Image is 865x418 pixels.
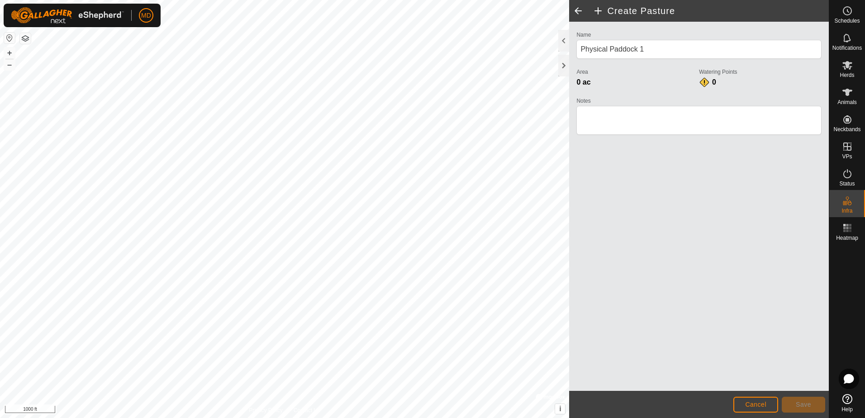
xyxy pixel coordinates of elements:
label: Notes [576,97,822,105]
button: Map Layers [20,33,31,44]
a: Help [829,390,865,416]
img: Gallagher Logo [11,7,124,24]
span: Infra [841,208,852,214]
span: 0 ac [576,78,590,86]
span: MD [141,11,151,20]
span: Cancel [745,401,766,408]
h2: Create Pasture [593,5,829,16]
span: Animals [837,100,857,105]
span: Herds [840,72,854,78]
button: Cancel [733,397,778,413]
span: Heatmap [836,235,858,241]
button: – [4,59,15,70]
span: Status [839,181,855,186]
span: Help [841,407,853,412]
span: VPs [842,154,852,159]
button: Reset Map [4,33,15,43]
button: + [4,47,15,58]
span: Save [796,401,811,408]
span: 0 [712,78,716,86]
span: Schedules [834,18,860,24]
label: Name [576,31,822,39]
button: i [555,404,565,414]
label: Watering Points [699,68,822,76]
button: Save [782,397,825,413]
a: Privacy Policy [249,406,283,414]
span: Neckbands [833,127,860,132]
span: i [559,405,561,413]
label: Area [576,68,699,76]
span: Notifications [832,45,862,51]
a: Contact Us [294,406,320,414]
